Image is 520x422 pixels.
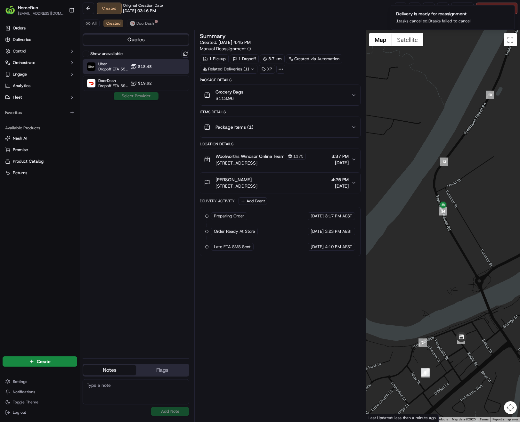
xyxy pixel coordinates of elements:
[215,95,243,101] span: $113.96
[13,410,26,415] span: Log out
[368,413,389,422] a: Open this area in Google Maps (opens a new window)
[331,159,349,166] span: [DATE]
[130,63,152,70] button: $18.48
[215,160,306,166] span: [STREET_ADDRESS]
[5,5,15,15] img: HomeRun
[123,8,156,14] span: [DATE] 03:16 PM
[98,61,128,67] span: Uber
[331,153,349,159] span: 3:37 PM
[504,401,517,414] button: Map camera controls
[311,244,324,250] span: [DATE]
[200,142,361,147] div: Location Details
[439,207,447,215] div: 14
[13,147,28,153] span: Promise
[13,71,27,77] span: Engage
[200,45,246,52] span: Manual Reassignment
[13,135,27,141] span: Nash AI
[3,398,77,407] button: Toggle Theme
[200,199,235,204] div: Delivery Activity
[457,336,465,344] div: 1
[421,368,429,377] div: 8
[3,69,77,79] button: Engage
[3,133,77,143] button: Nash AI
[392,33,423,46] button: Show satellite imagery
[103,20,123,27] button: Created
[3,108,77,118] div: Favorites
[13,83,30,89] span: Analytics
[200,117,360,137] button: Package Items (1)
[87,79,95,87] img: DoorDash
[3,356,77,367] button: Create
[200,77,361,83] div: Package Details
[13,389,35,394] span: Notifications
[200,149,360,170] button: Woolworths Windsor Online Team1375[STREET_ADDRESS]3:37 PM[DATE]
[260,54,285,63] div: 8.7 km
[215,124,253,130] span: Package Items ( 1 )
[452,418,476,421] span: Map data ©2025
[18,11,64,16] button: [EMAIL_ADDRESS][DOMAIN_NAME]
[293,154,304,159] span: 1375
[83,35,189,45] button: Quotes
[3,23,77,33] a: Orders
[3,81,77,91] a: Analytics
[421,368,430,376] div: 7
[123,3,163,8] span: Original Creation Date
[325,229,352,234] span: 3:23 PM AEST
[3,3,66,18] button: HomeRunHomeRun[EMAIL_ADDRESS][DOMAIN_NAME]
[200,110,361,115] div: Items Details
[368,413,389,422] img: Google
[331,176,349,183] span: 4:25 PM
[3,58,77,68] button: Orchestrate
[325,244,352,250] span: 4:10 PM AEST
[369,33,392,46] button: Show street map
[286,54,342,63] a: Created via Automation
[3,156,77,166] button: Product Catalog
[98,67,128,72] span: Dropoff ETA 55 minutes
[13,400,38,405] span: Toggle Theme
[3,387,77,396] button: Notifications
[396,11,471,17] div: Delivery is ready for reassignment
[214,213,244,219] span: Preparing Order
[3,35,77,45] a: Deliveries
[3,92,77,102] button: Fleet
[3,408,77,417] button: Log out
[13,94,22,100] span: Fleet
[215,176,252,183] span: [PERSON_NAME]
[138,81,152,86] span: $19.62
[5,158,75,164] a: Product Catalog
[13,48,26,54] span: Control
[98,83,128,88] span: Dropoff ETA 59 minutes
[492,418,518,421] a: Report a map error
[396,18,471,24] p: 1 tasks cancelled, 0 tasks failed to cancel
[136,365,189,375] button: Flags
[311,229,324,234] span: [DATE]
[90,51,123,57] label: Show unavailable
[486,91,494,99] div: 10
[215,89,243,95] span: Grocery Bags
[13,170,27,176] span: Returns
[200,85,360,105] button: Grocery Bags$113.96
[200,33,226,39] h3: Summary
[311,213,324,219] span: [DATE]
[200,54,229,63] div: 1 Pickup
[87,62,95,71] img: Uber
[3,123,77,133] div: Available Products
[504,33,517,46] button: Toggle fullscreen view
[440,158,448,166] div: 13
[130,21,135,26] img: doordash_logo_v2.png
[200,65,257,74] div: Related Deliveries (1)
[259,65,275,74] div: XP
[18,4,38,11] button: HomeRun
[200,173,360,193] button: [PERSON_NAME][STREET_ADDRESS]4:25 PM[DATE]
[3,145,77,155] button: Promise
[325,213,352,219] span: 3:17 PM AEST
[83,20,100,27] button: All
[13,37,31,43] span: Deliveries
[3,168,77,178] button: Returns
[239,197,267,205] button: Add Event
[200,39,251,45] span: Created:
[5,135,75,141] a: Nash AI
